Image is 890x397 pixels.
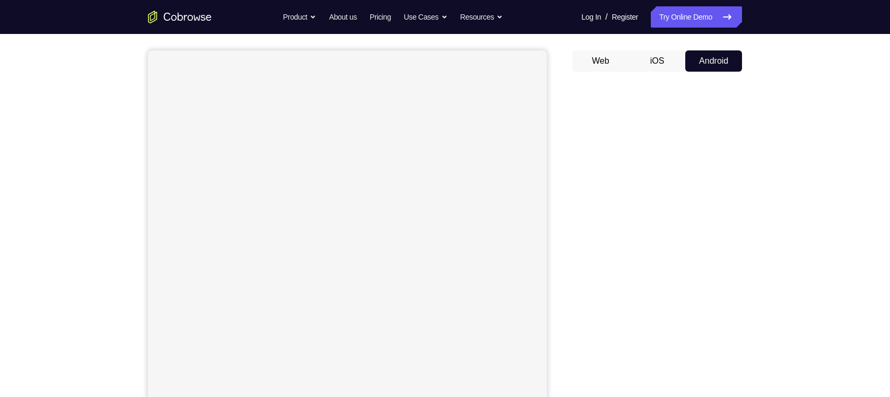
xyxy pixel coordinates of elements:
a: Try Online Demo [651,6,742,28]
span: / [605,11,607,23]
a: Go to the home page [148,11,212,23]
a: Pricing [370,6,391,28]
button: Use Cases [404,6,447,28]
a: Register [612,6,638,28]
button: Resources [460,6,503,28]
a: Log In [581,6,601,28]
button: Web [572,50,629,72]
button: Android [685,50,742,72]
button: iOS [629,50,686,72]
button: Product [283,6,317,28]
a: About us [329,6,356,28]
